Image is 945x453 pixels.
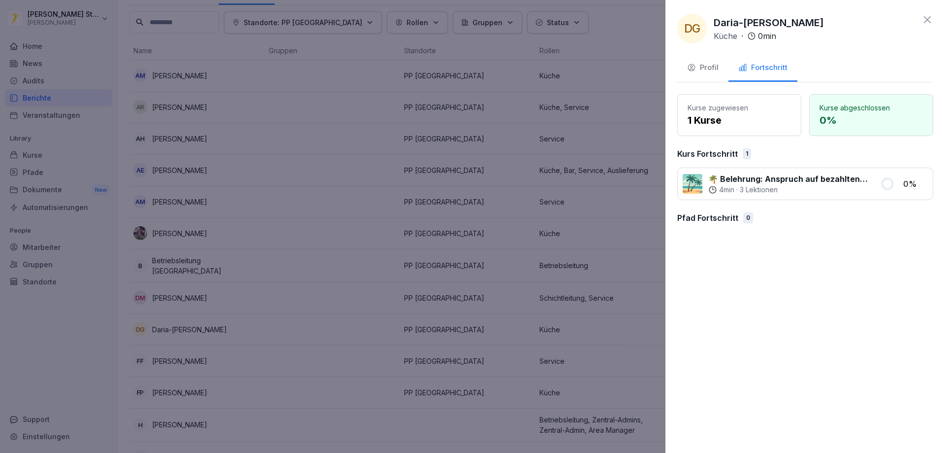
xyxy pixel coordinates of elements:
[758,30,776,42] p: 0 min
[903,178,928,190] p: 0 %
[714,15,824,30] p: Daria-[PERSON_NAME]
[677,14,707,43] div: DG
[677,148,738,160] p: Kurs Fortschritt
[677,212,738,224] p: Pfad Fortschritt
[819,103,923,113] p: Kurse abgeschlossen
[719,185,734,195] p: 4 min
[714,30,737,42] p: Küche
[740,185,778,195] p: 3 Lektionen
[743,212,753,223] div: 0
[714,30,776,42] div: ·
[708,185,868,195] div: ·
[688,103,791,113] p: Kurse zugewiesen
[708,173,868,185] p: 🌴 Belehrung: Anspruch auf bezahlten Erholungsurlaub und [PERSON_NAME]
[728,55,797,82] button: Fortschritt
[677,55,728,82] button: Profil
[687,62,719,73] div: Profil
[688,113,791,128] p: 1 Kurse
[743,148,751,159] div: 1
[819,113,923,128] p: 0 %
[738,62,787,73] div: Fortschritt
